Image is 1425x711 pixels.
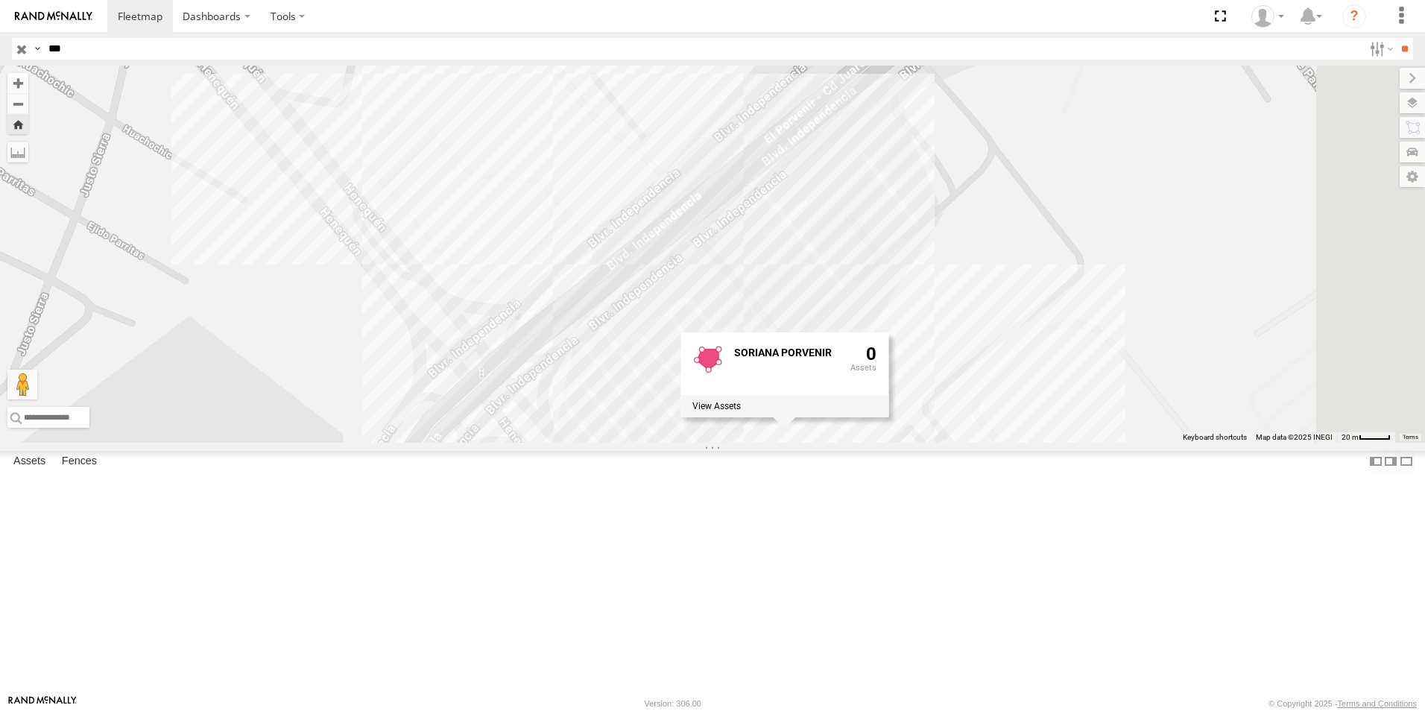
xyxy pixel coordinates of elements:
[1256,433,1333,441] span: Map data ©2025 INEGI
[1400,166,1425,187] label: Map Settings
[850,344,876,392] div: 0
[1364,38,1396,60] label: Search Filter Options
[7,73,28,93] button: Zoom in
[1342,433,1359,441] span: 20 m
[1338,699,1417,708] a: Terms and Conditions
[7,114,28,134] button: Zoom Home
[1403,434,1418,440] a: Terms (opens in new tab)
[7,370,37,399] button: Drag Pegman onto the map to open Street View
[692,401,741,411] label: View assets associated with this fence
[7,142,28,162] label: Measure
[1383,451,1398,473] label: Dock Summary Table to the Right
[1268,699,1417,708] div: © Copyright 2025 -
[1399,451,1414,473] label: Hide Summary Table
[15,11,92,22] img: rand-logo.svg
[1337,432,1395,443] button: Map Scale: 20 m per 39 pixels
[8,696,77,711] a: Visit our Website
[6,451,53,472] label: Assets
[734,347,838,358] div: Fence Name - SORIANA PORVENIR
[1342,4,1366,28] i: ?
[31,38,43,60] label: Search Query
[1246,5,1289,28] div: rob jurad
[1183,432,1247,443] button: Keyboard shortcuts
[645,699,701,708] div: Version: 306.00
[54,451,104,472] label: Fences
[7,93,28,114] button: Zoom out
[1368,451,1383,473] label: Dock Summary Table to the Left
